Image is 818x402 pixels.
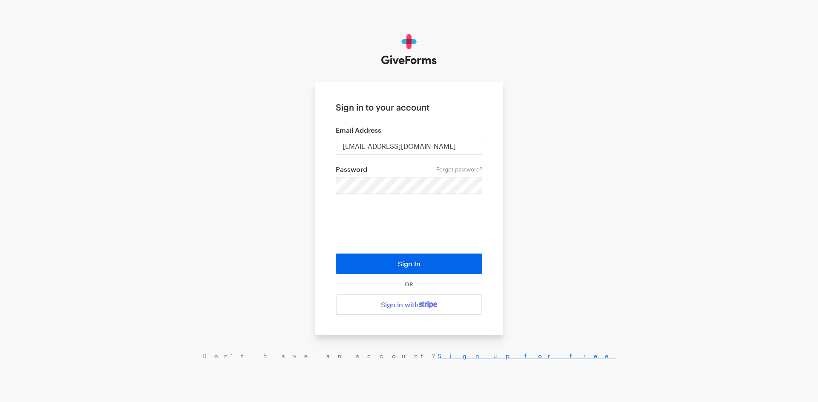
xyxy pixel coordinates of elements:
label: Password [336,165,482,174]
a: Forgot password? [436,166,482,173]
a: Sign in with [336,294,482,315]
span: OR [403,281,415,288]
h1: Sign in to your account [336,102,482,112]
img: GiveForms [381,34,437,65]
button: Sign In [336,254,482,274]
label: Email Address [336,126,482,134]
iframe: reCAPTCHA [344,207,474,240]
div: Don’t have an account? [9,352,809,360]
img: stripe-07469f1003232ad58a8838275b02f7af1ac9ba95304e10fa954b414cd571f63b.svg [419,301,437,308]
a: Sign up for free [438,352,616,359]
